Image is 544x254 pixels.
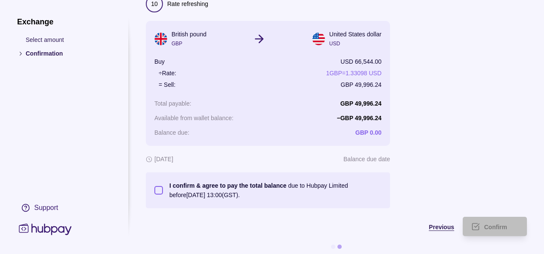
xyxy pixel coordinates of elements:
p: USD 66,544.00 [340,57,381,66]
p: Available from wallet balance : [154,115,234,121]
p: I confirm & agree to pay the total balance [169,182,287,189]
button: Confirm [463,217,527,236]
p: = Sell: [159,80,175,89]
p: Select amount [26,35,111,44]
img: us [312,32,325,45]
p: ÷ Rate: [159,68,176,78]
a: Support [17,199,111,217]
p: [DATE] [154,154,173,164]
p: GBP 0.00 [355,129,381,136]
p: Total payable : [154,100,191,107]
span: Confirm [484,224,507,230]
p: Balance due date [343,154,390,164]
span: Previous [429,224,454,230]
p: GBP [171,39,207,48]
p: GBP 49,996.24 [341,80,381,89]
h1: Exchange [17,17,111,27]
p: Confirmation [26,49,111,58]
p: 1 GBP = 1.33098 USD [326,68,381,78]
p: United States dollar [329,30,381,39]
p: Balance due : [154,129,189,136]
p: GBP 49,996.24 [340,100,381,107]
p: USD [329,39,381,48]
button: Previous [146,217,454,236]
div: Support [34,203,58,213]
p: due to Hubpay Limited before [DATE] 13:00 (GST). [169,181,381,200]
p: British pound [171,30,207,39]
p: − GBP 49,996.24 [337,115,381,121]
p: Buy [154,57,165,66]
img: gb [154,32,167,45]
